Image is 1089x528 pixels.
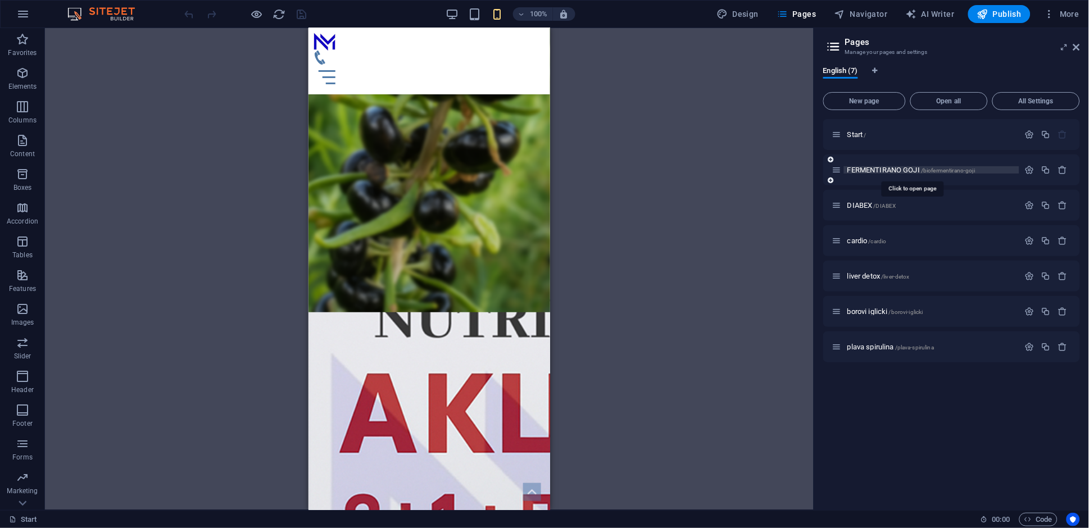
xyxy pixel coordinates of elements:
span: /borovi-iglicki [889,309,923,315]
div: FERMENTIRANO GOJI/biofermentirano-goji [844,166,1019,174]
p: Marketing [7,486,38,495]
p: Images [11,318,34,327]
div: borovi iglicki/borovi-iglicki [844,308,1019,315]
span: Publish [977,8,1022,20]
button: Publish [968,5,1031,23]
p: Tables [12,251,33,260]
div: Remove [1058,307,1068,316]
i: On resize automatically adjust zoom level to fit chosen device. [559,9,569,19]
button: 100% [513,7,553,21]
p: Accordion [7,217,38,226]
p: Favorites [8,48,37,57]
div: Remove [1058,236,1068,245]
div: cardio/cardio [844,237,1019,244]
p: Slider [14,352,31,361]
div: Start/ [844,131,1019,138]
span: Click to open page [847,272,910,280]
div: The startpage cannot be deleted [1058,130,1068,139]
h2: Pages [845,37,1080,47]
span: : [1000,515,1002,524]
span: Click to open page [847,236,887,245]
span: / [864,132,866,138]
span: More [1044,8,1079,20]
span: /biofermentirano-goji [922,167,975,174]
span: /DIABEX [874,203,896,209]
button: AI Writer [901,5,959,23]
span: 00 00 [992,513,1010,526]
h3: Manage your pages and settings [845,47,1058,57]
div: Language Tabs [823,66,1080,88]
button: reload [273,7,286,21]
p: Elements [8,82,37,91]
button: Navigator [830,5,892,23]
span: FERMENTIRANO GOJI [847,166,975,174]
p: Content [10,149,35,158]
span: /liver-detox [882,274,910,280]
div: Settings [1025,130,1034,139]
span: Design [717,8,759,20]
div: Design (Ctrl+Alt+Y) [713,5,764,23]
button: Design [713,5,764,23]
div: Duplicate [1041,307,1051,316]
div: Duplicate [1041,165,1051,175]
span: Open all [915,98,983,104]
span: Pages [777,8,816,20]
p: Columns [8,116,37,125]
span: /plava-spirulina [895,344,934,351]
div: Duplicate [1041,236,1051,245]
span: /cardio [869,238,887,244]
div: Settings [1025,271,1034,281]
div: Remove [1058,201,1068,210]
div: liver detox/liver-detox [844,272,1019,280]
i: Reload page [273,8,286,21]
div: Duplicate [1041,342,1051,352]
div: Remove [1058,342,1068,352]
h6: Session time [981,513,1010,526]
div: Settings [1025,342,1034,352]
span: Click to open page [847,130,866,139]
div: Settings [1025,165,1034,175]
span: AI Writer [906,8,955,20]
div: Duplicate [1041,130,1051,139]
span: Code [1024,513,1052,526]
p: Footer [12,419,33,428]
p: Boxes [13,183,32,192]
div: Duplicate [1041,271,1051,281]
button: Click here to leave preview mode and continue editing [250,7,264,21]
span: Click to open page [847,307,923,316]
div: DIABEX/DIABEX [844,202,1019,209]
h6: 100% [530,7,548,21]
span: Navigator [834,8,888,20]
div: Settings [1025,236,1034,245]
p: Forms [12,453,33,462]
span: All Settings [997,98,1075,104]
button: More [1040,5,1084,23]
span: English (7) [823,64,858,80]
button: Open all [910,92,988,110]
button: New page [823,92,906,110]
div: Remove [1058,271,1068,281]
div: Settings [1025,201,1034,210]
p: Features [9,284,36,293]
a: Click to cancel selection. Double-click to open Pages [9,513,37,526]
div: Settings [1025,307,1034,316]
span: Click to open page [847,201,896,210]
div: Remove [1058,165,1068,175]
div: Duplicate [1041,201,1051,210]
p: Header [11,385,34,394]
button: Pages [772,5,820,23]
div: plava spirulina/plava-spirulina [844,343,1019,351]
span: Click to open page [847,343,934,351]
img: Editor Logo [65,7,149,21]
span: New page [828,98,901,104]
button: All Settings [992,92,1080,110]
button: Code [1019,513,1058,526]
button: Usercentrics [1067,513,1080,526]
